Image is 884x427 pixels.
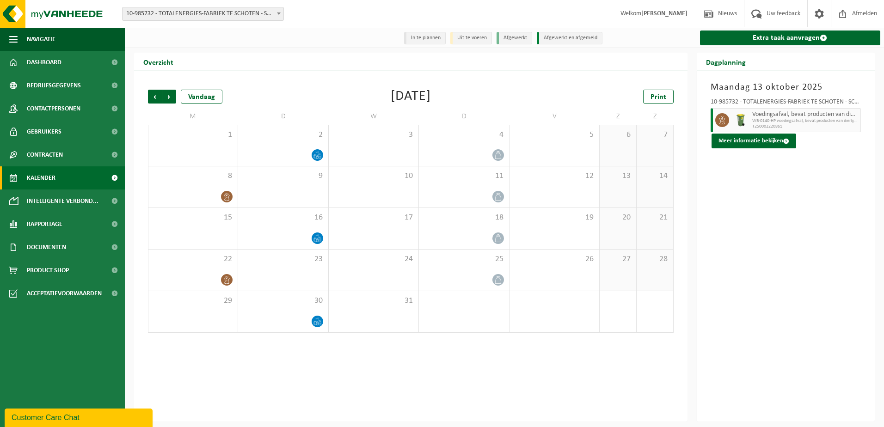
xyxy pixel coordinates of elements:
[148,90,162,104] span: Vorige
[27,143,63,166] span: Contracten
[333,213,414,223] span: 17
[604,254,632,264] span: 27
[243,296,323,306] span: 30
[637,108,674,125] td: Z
[510,108,600,125] td: V
[424,213,504,223] span: 18
[27,259,69,282] span: Product Shop
[5,407,154,427] iframe: chat widget
[514,130,595,140] span: 5
[333,171,414,181] span: 10
[333,130,414,140] span: 3
[153,130,233,140] span: 1
[27,166,55,189] span: Kalender
[641,254,669,264] span: 28
[450,32,492,44] li: Uit te voeren
[734,113,748,127] img: WB-0140-HPE-GN-50
[148,108,238,125] td: M
[153,296,233,306] span: 29
[27,97,80,120] span: Contactpersonen
[697,53,755,71] h2: Dagplanning
[711,80,861,94] h3: Maandag 13 oktober 2025
[514,171,595,181] span: 12
[238,108,328,125] td: D
[153,254,233,264] span: 22
[153,171,233,181] span: 8
[27,51,61,74] span: Dashboard
[243,130,323,140] span: 2
[243,213,323,223] span: 16
[641,213,669,223] span: 21
[27,120,61,143] span: Gebruikers
[404,32,446,44] li: In te plannen
[514,254,595,264] span: 26
[514,213,595,223] span: 19
[711,99,861,108] div: 10-985732 - TOTALENERGIES-FABRIEK TE SCHOTEN - SCHOTEN
[641,171,669,181] span: 14
[27,74,81,97] span: Bedrijfsgegevens
[600,108,637,125] td: Z
[641,130,669,140] span: 7
[424,171,504,181] span: 11
[27,189,98,213] span: Intelligente verbond...
[123,7,283,20] span: 10-985732 - TOTALENERGIES-FABRIEK TE SCHOTEN - SCHOTEN
[27,213,62,236] span: Rapportage
[752,111,859,118] span: Voedingsafval, bevat producten van dierlijke oorsprong, onverpakt, categorie 3
[700,30,881,45] a: Extra taak aanvragen
[497,32,532,44] li: Afgewerkt
[537,32,602,44] li: Afgewerkt en afgemeld
[333,296,414,306] span: 31
[604,213,632,223] span: 20
[162,90,176,104] span: Volgende
[752,118,859,124] span: WB-0140-HP voedingsafval, bevat producten van dierlijke oors
[153,213,233,223] span: 15
[604,130,632,140] span: 6
[329,108,419,125] td: W
[424,130,504,140] span: 4
[27,236,66,259] span: Documenten
[651,93,666,101] span: Print
[243,171,323,181] span: 9
[122,7,284,21] span: 10-985732 - TOTALENERGIES-FABRIEK TE SCHOTEN - SCHOTEN
[419,108,509,125] td: D
[752,124,859,129] span: T250002220861
[643,90,674,104] a: Print
[604,171,632,181] span: 13
[134,53,183,71] h2: Overzicht
[424,254,504,264] span: 25
[641,10,688,17] strong: [PERSON_NAME]
[243,254,323,264] span: 23
[27,28,55,51] span: Navigatie
[27,282,102,305] span: Acceptatievoorwaarden
[181,90,222,104] div: Vandaag
[391,90,431,104] div: [DATE]
[333,254,414,264] span: 24
[712,134,796,148] button: Meer informatie bekijken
